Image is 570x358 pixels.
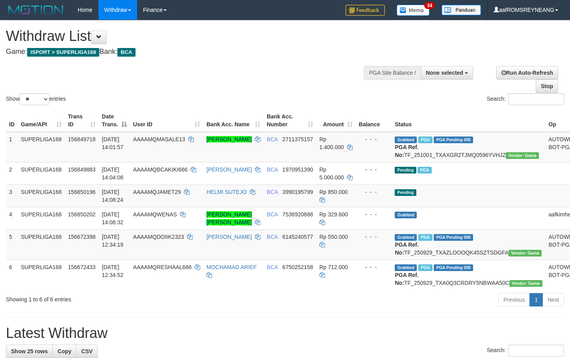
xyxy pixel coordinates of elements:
div: Showing 1 to 6 of 6 entries [6,292,232,303]
div: - - - [359,263,389,271]
span: AAAAMQJAMET29 [133,189,181,195]
td: 5 [6,229,18,260]
label: Search: [487,345,564,356]
td: TF_251001_TXAXGR2TJMQ0596YVHJZ [392,132,545,162]
h1: Latest Withdraw [6,325,564,341]
span: BCA [267,234,278,240]
span: ISPORT > SUPERLIGA168 [27,48,99,57]
select: Showentries [20,93,49,105]
td: 4 [6,207,18,229]
span: BCA [267,166,278,173]
span: Grabbed [395,212,417,218]
span: [DATE] 14:01:57 [102,136,124,150]
span: AAAAMQRESHAAL666 [133,264,192,270]
b: PGA Ref. No: [395,272,418,286]
span: PGA Pending [434,264,473,271]
span: 156672398 [68,234,96,240]
span: [DATE] 14:04:08 [102,166,124,181]
span: 156849883 [68,166,96,173]
span: Pending [395,189,416,196]
th: Status [392,109,545,132]
a: [PERSON_NAME] [PERSON_NAME] [206,211,252,225]
td: 3 [6,185,18,207]
b: PGA Ref. No: [395,144,418,158]
span: Copy 6750252158 to clipboard [282,264,313,270]
span: CSV [81,348,93,354]
h1: Withdraw List [6,28,372,44]
span: Marked by aafsoycanthlai [418,234,432,241]
div: - - - [359,135,389,143]
td: SUPERLIGA168 [18,260,65,290]
h4: Game: Bank: [6,48,372,56]
a: [PERSON_NAME] [206,136,252,142]
span: [DATE] 14:08:32 [102,211,124,225]
a: Copy [52,345,76,358]
span: Copy 6145240577 to clipboard [282,234,313,240]
span: Copy 2711375157 to clipboard [282,136,313,142]
img: MOTION_logo.png [6,4,66,16]
a: Next [542,293,564,306]
td: SUPERLIGA168 [18,162,65,185]
img: Button%20Memo.svg [397,5,430,16]
span: BCA [267,264,278,270]
span: Rp 712.000 [319,264,348,270]
td: SUPERLIGA168 [18,185,65,207]
th: Bank Acc. Number: activate to sort column ascending [264,109,316,132]
a: Previous [498,293,530,306]
th: Date Trans.: activate to sort column descending [99,109,130,132]
img: panduan.png [442,5,481,15]
span: Marked by aafsoycanthlai [418,167,431,173]
a: Stop [536,79,558,93]
input: Search: [508,93,564,105]
img: Feedback.jpg [345,5,385,16]
td: 2 [6,162,18,185]
span: Copy 1970951390 to clipboard [282,166,313,173]
a: HELMI SUTEJO [206,189,247,195]
span: None selected [426,70,463,76]
span: BCA [267,189,278,195]
span: Marked by aafsoycanthlai [418,264,432,271]
span: PGA Pending [434,137,473,143]
span: BCA [267,211,278,218]
span: 156850202 [68,211,96,218]
th: Game/API: activate to sort column ascending [18,109,65,132]
span: AAAAMQWENAS [133,211,177,218]
td: SUPERLIGA168 [18,132,65,162]
span: Rp 1.400.000 [319,136,344,150]
span: AAAAMQBCAKIKI666 [133,166,188,173]
th: Trans ID: activate to sort column ascending [65,109,99,132]
td: TF_250929_TXAZLOOOQK45SZTSDGFA [392,229,545,260]
span: BCA [267,136,278,142]
th: User ID: activate to sort column ascending [130,109,203,132]
span: [DATE] 12:34:52 [102,264,124,278]
span: BCA [117,48,135,57]
th: Amount: activate to sort column ascending [316,109,356,132]
span: Grabbed [395,264,417,271]
a: Run Auto-Refresh [496,66,558,79]
label: Show entries [6,93,66,105]
td: SUPERLIGA168 [18,207,65,229]
span: Rp 850.000 [319,189,348,195]
td: TF_250929_TXA0Q3CRDRY5NBWAA50C [392,260,545,290]
span: 156850196 [68,189,96,195]
span: 34 [424,2,435,9]
td: SUPERLIGA168 [18,229,65,260]
a: [PERSON_NAME] [206,234,252,240]
th: Balance [356,109,392,132]
span: Grabbed [395,234,417,241]
span: 156849718 [68,136,96,142]
div: - - - [359,233,389,241]
span: Copy 7536920888 to clipboard [282,211,313,218]
span: [DATE] 14:08:24 [102,189,124,203]
th: Bank Acc. Name: activate to sort column ascending [203,109,264,132]
td: 1 [6,132,18,162]
span: Vendor URL: https://trx31.1velocity.biz [506,152,539,159]
span: Copy [58,348,71,354]
div: - - - [359,210,389,218]
span: Marked by aafsoycanthlai [418,137,432,143]
span: [DATE] 12:34:19 [102,234,124,248]
span: AAAAMQMASALE13 [133,136,185,142]
span: Grabbed [395,137,417,143]
label: Search: [487,93,564,105]
span: 156672433 [68,264,96,270]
